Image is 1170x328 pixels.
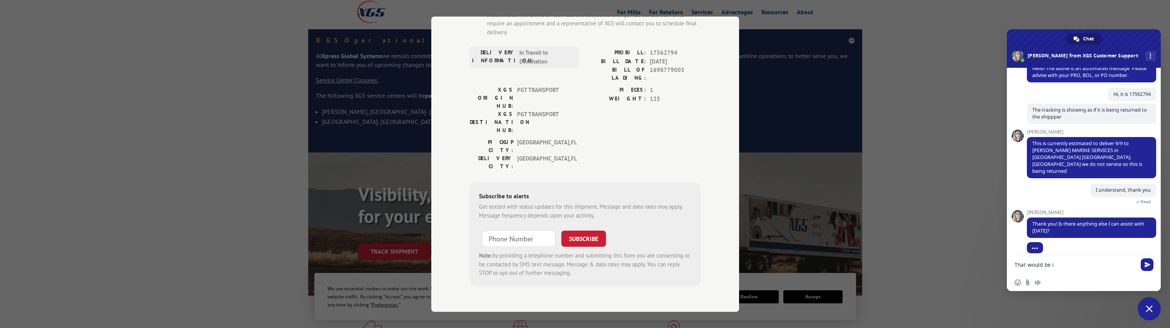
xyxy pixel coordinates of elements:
span: Chat [1083,33,1094,45]
label: DELIVERY CITY: [470,154,513,171]
label: PICKUP CITY: [470,138,513,154]
label: WEIGHT: [585,94,646,103]
button: SUBSCRIBE [561,231,606,247]
a: Close chat [1138,297,1161,320]
input: Phone Number [482,231,555,247]
div: by providing a telephone number and submitting this form you are consenting to be contacted by SM... [479,251,691,278]
span: In Transit to Destination [519,49,571,66]
span: [DATE] [650,57,701,66]
span: Read [1141,199,1151,204]
strong: Note: [479,252,492,259]
span: Audio message [1035,279,1041,286]
div: Your ETA is an estimate and subject to change. Residential deliveries require an appointment and ... [487,10,701,37]
span: Thank you! Is there anything else I can assist with [DATE]? [1032,221,1144,234]
div: Get texted with status updates for this shipment. Message and data rates may apply. Message frequ... [479,202,691,220]
span: 1698779003 [650,66,701,82]
span: [PERSON_NAME] [1027,210,1156,215]
span: 1 [650,86,701,95]
label: PIECES: [585,86,646,95]
label: PROBILL: [585,49,646,57]
span: [GEOGRAPHIC_DATA] , FL [517,154,569,171]
span: Insert an emoji [1015,279,1021,286]
div: Subscribe to alerts [479,191,691,202]
span: Hi, it is 17562794 [1113,91,1151,97]
label: BILL OF LADING: [585,66,646,82]
span: [PERSON_NAME] [1027,129,1156,135]
textarea: Compose your message... [1015,255,1138,274]
label: DELIVERY INFORMATION: [472,49,516,66]
span: Send a file [1025,279,1031,286]
span: Send [1141,258,1153,271]
span: Hello! The above is an automated message. Please advise with your PRO, BOL, or PO number. [1032,65,1147,79]
a: Chat [1067,33,1102,45]
span: 17562794 [650,49,701,57]
span: PGT TRANSPORT [517,86,569,110]
span: [GEOGRAPHIC_DATA] , FL [517,138,569,154]
span: I understand, thank you [1096,187,1151,193]
span: The tracking is showing as if it is being returned to the shippper [1032,107,1147,120]
span: This is currently estimated to deliver 9/9 to [PERSON_NAME] MARINE SERVICES in [GEOGRAPHIC_DATA] ... [1032,140,1142,174]
label: XGS ORIGIN HUB: [470,86,513,110]
strong: Please note: [487,11,517,18]
span: 125 [650,94,701,103]
label: BILL DATE: [585,57,646,66]
span: PGT TRANSPORT [517,110,569,134]
label: XGS DESTINATION HUB: [470,110,513,134]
